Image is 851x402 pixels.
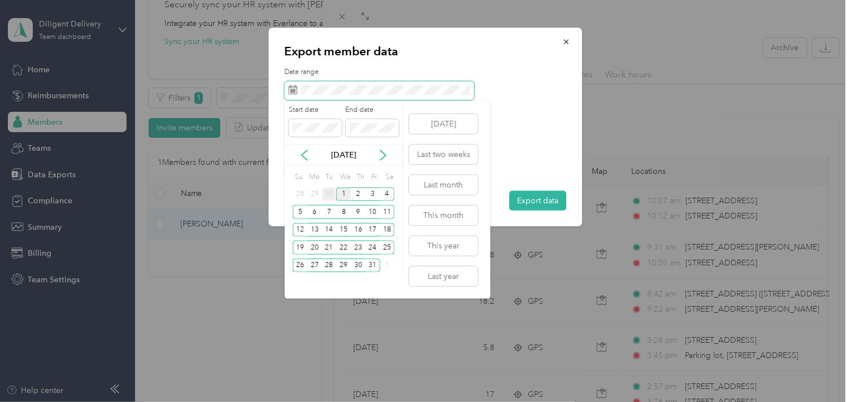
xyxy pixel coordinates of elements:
div: Fr [370,169,380,185]
button: [DATE] [409,114,478,134]
div: 7 [322,205,337,219]
div: 1 [336,187,351,202]
div: 24 [366,241,380,255]
div: We [338,169,351,185]
div: 9 [351,205,366,219]
div: 31 [366,259,380,273]
iframe: Everlance-gr Chat Button Frame [788,339,851,402]
div: 16 [351,223,366,237]
div: 30 [322,187,337,202]
div: 27 [307,259,322,273]
div: 10 [366,205,380,219]
button: Last month [409,175,478,195]
div: 19 [293,241,307,255]
label: End date [346,105,399,115]
div: 17 [366,223,380,237]
div: 28 [293,187,307,202]
div: Mo [307,169,320,185]
div: 8 [336,205,351,219]
div: 6 [307,205,322,219]
button: Last two weeks [409,145,478,164]
div: 29 [307,187,322,202]
button: This month [409,206,478,225]
button: Last year [409,266,478,286]
div: 11 [380,205,395,219]
div: 26 [293,259,307,273]
label: Date range [285,67,567,77]
div: 20 [307,241,322,255]
div: 12 [293,223,307,237]
div: 30 [351,259,366,273]
div: 1 [380,259,395,273]
div: 15 [336,223,351,237]
div: 25 [380,241,395,255]
div: 21 [322,241,337,255]
button: This year [409,236,478,256]
div: 22 [336,241,351,255]
div: 29 [336,259,351,273]
div: Su [293,169,303,185]
div: Tu [324,169,335,185]
div: 5 [293,205,307,219]
div: 28 [322,259,337,273]
p: [DATE] [320,149,367,161]
div: 4 [380,187,395,202]
div: 18 [380,223,395,237]
p: Export member data [285,43,567,59]
div: Th [355,169,366,185]
div: 14 [322,223,337,237]
div: Sa [384,169,395,185]
label: Start date [289,105,342,115]
div: 2 [351,187,366,202]
div: 13 [307,223,322,237]
div: 23 [351,241,366,255]
button: Export data [510,191,567,211]
div: 3 [366,187,380,202]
